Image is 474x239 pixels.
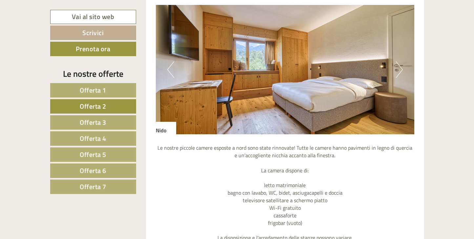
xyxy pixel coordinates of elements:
button: Previous [167,61,174,78]
span: Offerta 1 [80,85,106,95]
div: Nido [156,122,176,134]
a: Scrivici [50,26,136,40]
span: Offerta 3 [80,117,106,127]
span: Offerta 5 [80,149,106,160]
span: Offerta 2 [80,101,106,111]
a: Vai al sito web [50,10,136,24]
div: Le nostre offerte [50,68,136,80]
span: Offerta 4 [80,133,106,143]
a: Prenota ora [50,42,136,56]
span: Offerta 7 [80,182,106,192]
img: image [156,5,414,134]
button: Next [396,61,403,78]
span: Offerta 6 [80,165,106,176]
